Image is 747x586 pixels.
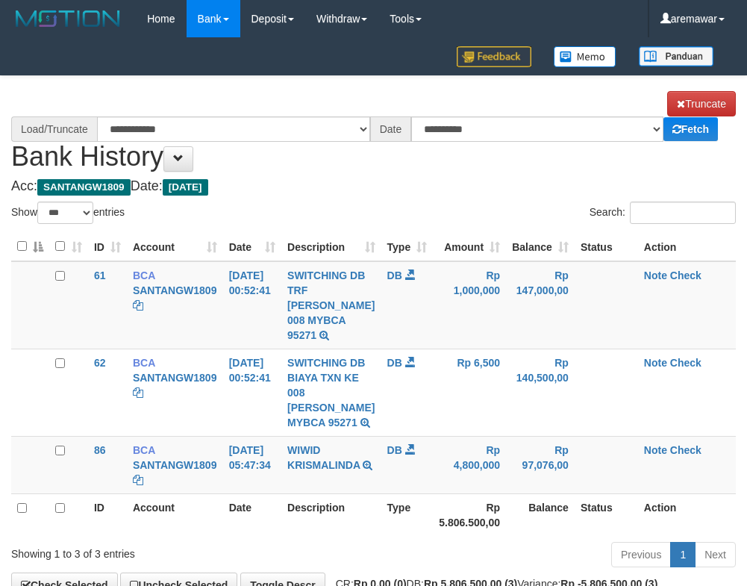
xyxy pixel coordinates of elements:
[11,7,125,30] img: MOTION_logo.png
[281,493,381,536] th: Description
[287,269,375,341] a: SWITCHING DB TRF [PERSON_NAME] 008 MYBCA 95271
[11,202,125,224] label: Show entries
[133,284,217,296] a: SANTANGW1809
[381,232,434,261] th: Type: activate to sort column ascending
[639,46,713,66] img: panduan.png
[667,91,736,116] a: Truncate
[133,269,155,281] span: BCA
[433,349,506,436] td: Rp 6,500
[133,372,217,384] a: SANTANGW1809
[37,179,131,196] span: SANTANGW1809
[644,357,667,369] a: Note
[287,357,375,428] a: SWITCHING DB BIAYA TXN KE 008 [PERSON_NAME] MYBCA 95271
[37,202,93,224] select: Showentries
[433,261,506,349] td: Rp 1,000,000
[638,232,736,261] th: Action
[127,493,223,536] th: Account
[11,116,97,142] div: Load/Truncate
[11,179,736,194] h4: Acc: Date:
[381,493,434,536] th: Type
[223,232,281,261] th: Date: activate to sort column ascending
[223,436,281,493] td: [DATE] 05:47:34
[11,232,49,261] th: : activate to sort column descending
[223,261,281,349] td: [DATE] 00:52:41
[133,299,143,311] a: Copy SANTANGW1809 to clipboard
[644,444,667,456] a: Note
[11,540,300,561] div: Showing 1 to 3 of 3 entries
[88,232,127,261] th: ID: activate to sort column ascending
[370,116,412,142] div: Date
[94,357,106,369] span: 62
[670,357,701,369] a: Check
[387,357,402,369] span: DB
[506,261,575,349] td: Rp 147,000,00
[663,117,718,141] a: Fetch
[133,444,155,456] span: BCA
[133,387,143,399] a: Copy SANTANGW1809 to clipboard
[88,493,127,536] th: ID
[506,349,575,436] td: Rp 140,500,00
[590,202,736,224] label: Search:
[94,444,106,456] span: 86
[133,357,155,369] span: BCA
[457,46,531,67] img: Feedback.jpg
[94,269,106,281] span: 61
[127,232,223,261] th: Account: activate to sort column ascending
[506,493,575,536] th: Balance
[554,46,616,67] img: Button%20Memo.svg
[163,179,208,196] span: [DATE]
[281,232,381,261] th: Description: activate to sort column ascending
[49,232,87,261] th: : activate to sort column ascending
[670,269,701,281] a: Check
[433,493,506,536] th: Rp 5.806.500,00
[133,459,217,471] a: SANTANGW1809
[223,493,281,536] th: Date
[387,444,402,456] span: DB
[575,493,638,536] th: Status
[11,91,736,172] h1: Bank History
[133,474,143,486] a: Copy SANTANGW1809 to clipboard
[387,269,402,281] span: DB
[506,436,575,493] td: Rp 97,076,00
[638,493,736,536] th: Action
[695,542,736,567] a: Next
[506,232,575,261] th: Balance: activate to sort column ascending
[433,436,506,493] td: Rp 4,800,000
[287,444,360,471] a: WIWID KRISMALINDA
[223,349,281,436] td: [DATE] 00:52:41
[670,444,701,456] a: Check
[644,269,667,281] a: Note
[670,542,696,567] a: 1
[611,542,671,567] a: Previous
[630,202,736,224] input: Search:
[433,232,506,261] th: Amount: activate to sort column ascending
[575,232,638,261] th: Status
